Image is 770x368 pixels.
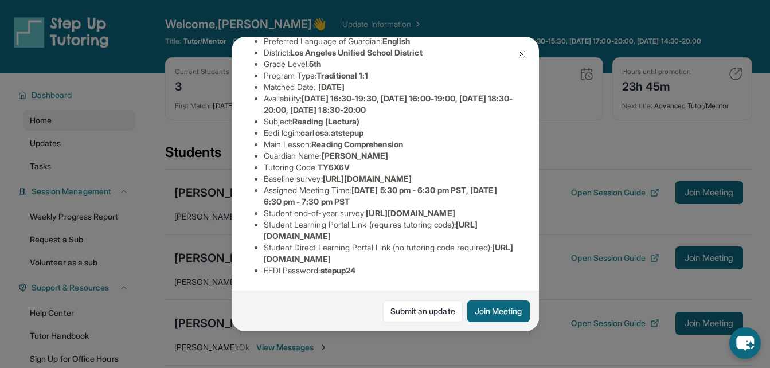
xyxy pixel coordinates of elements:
span: 5th [309,59,321,69]
span: [DATE] 16:30-19:30, [DATE] 16:00-19:00, [DATE] 18:30-20:00, [DATE] 18:30-20:00 [264,93,513,115]
span: Reading (Lectura) [292,116,359,126]
li: Grade Level: [264,58,516,70]
li: Main Lesson : [264,139,516,150]
li: Program Type: [264,70,516,81]
span: [URL][DOMAIN_NAME] [323,174,412,183]
img: Close Icon [517,49,526,58]
span: English [382,36,411,46]
li: District: [264,47,516,58]
li: EEDI Password : [264,265,516,276]
span: [URL][DOMAIN_NAME] [366,208,455,218]
span: [PERSON_NAME] [322,151,389,160]
button: chat-button [729,327,761,359]
li: Student Direct Learning Portal Link (no tutoring code required) : [264,242,516,265]
span: TY6X6V [318,162,350,172]
li: Preferred Language of Guardian: [264,36,516,47]
span: carlosa.atstepup [300,128,363,138]
li: Eedi login : [264,127,516,139]
li: Subject : [264,116,516,127]
li: Student Learning Portal Link (requires tutoring code) : [264,219,516,242]
li: Student end-of-year survey : [264,208,516,219]
li: Matched Date: [264,81,516,93]
button: Join Meeting [467,300,530,322]
span: Reading Comprehension [311,139,402,149]
span: [DATE] [318,82,345,92]
a: Submit an update [383,300,463,322]
li: Guardian Name : [264,150,516,162]
li: Availability: [264,93,516,116]
span: Traditional 1:1 [316,71,368,80]
li: Assigned Meeting Time : [264,185,516,208]
li: Tutoring Code : [264,162,516,173]
span: stepup24 [320,265,356,275]
li: Baseline survey : [264,173,516,185]
span: [DATE] 5:30 pm - 6:30 pm PST, [DATE] 6:30 pm - 7:30 pm PST [264,185,497,206]
span: Los Angeles Unified School District [290,48,422,57]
